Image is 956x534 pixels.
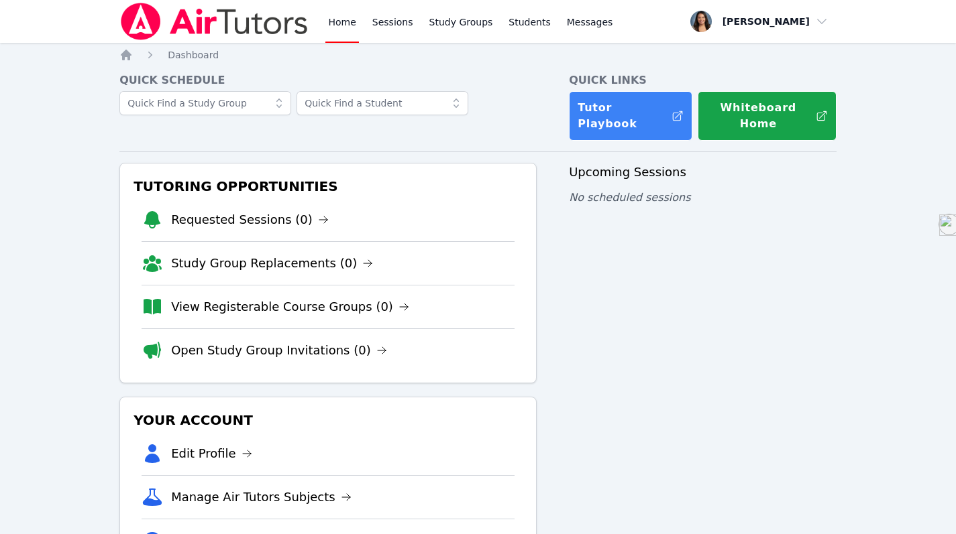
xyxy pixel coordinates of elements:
img: Air Tutors [119,3,309,40]
a: Requested Sessions (0) [171,210,329,229]
h3: Tutoring Opportunities [131,174,525,198]
h4: Quick Schedule [119,72,537,88]
a: Open Study Group Invitations (0) [171,341,387,360]
button: Whiteboard Home [698,91,837,141]
input: Quick Find a Student [297,91,468,115]
h3: Upcoming Sessions [569,163,837,182]
input: Quick Find a Study Group [119,91,291,115]
a: Study Group Replacements (0) [171,254,373,273]
span: Messages [567,15,613,29]
a: Edit Profile [171,444,252,463]
span: Dashboard [168,50,219,60]
a: Dashboard [168,48,219,62]
a: View Registerable Course Groups (0) [171,297,409,316]
a: Tutor Playbook [569,91,692,141]
a: Manage Air Tutors Subjects [171,488,352,507]
h3: Your Account [131,408,525,432]
span: No scheduled sessions [569,191,690,204]
nav: Breadcrumb [119,48,837,62]
h4: Quick Links [569,72,837,88]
